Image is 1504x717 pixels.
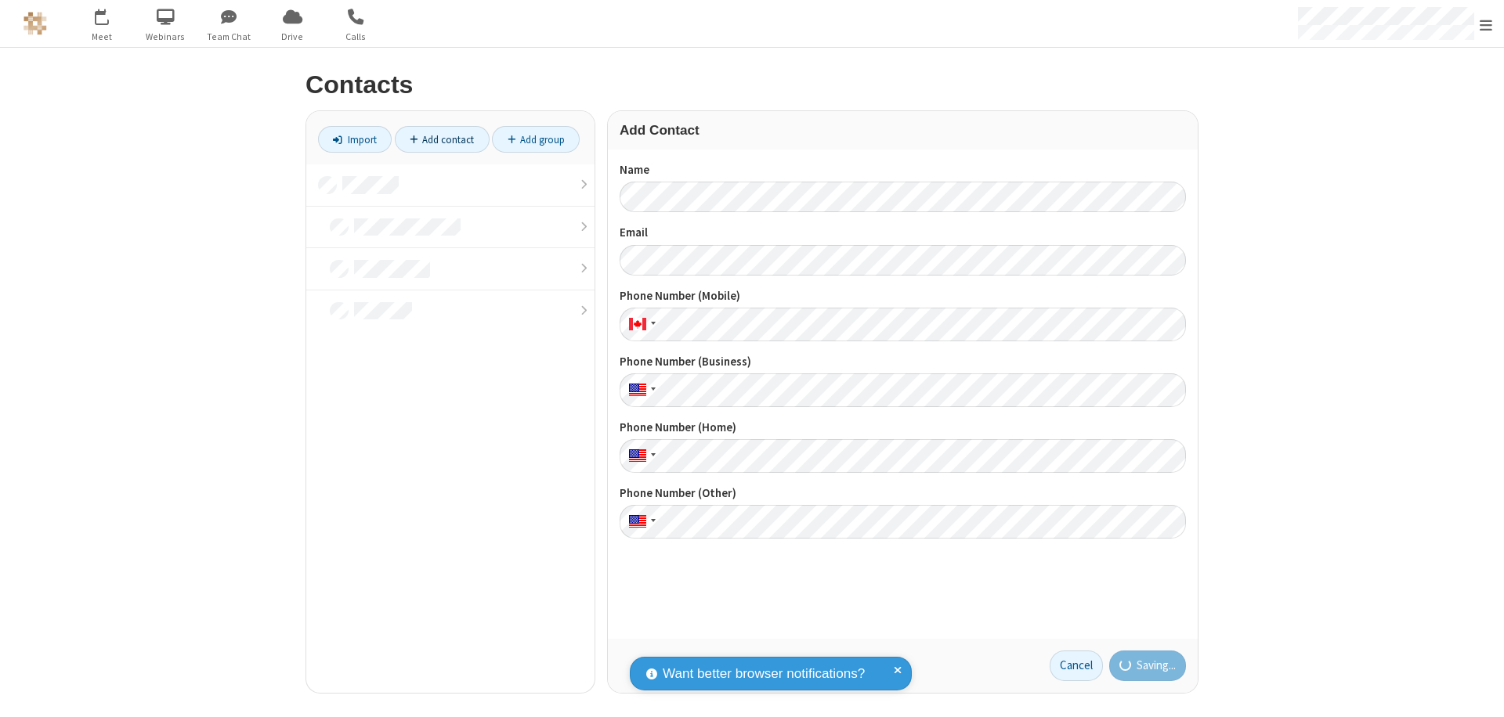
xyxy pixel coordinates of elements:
[620,373,660,407] div: United States: + 1
[1109,650,1187,682] button: Saving...
[136,30,195,44] span: Webinars
[620,161,1186,179] label: Name
[620,419,1186,437] label: Phone Number (Home)
[263,30,322,44] span: Drive
[73,30,132,44] span: Meet
[1137,657,1176,675] span: Saving...
[492,126,580,153] a: Add group
[663,664,865,684] span: Want better browser notifications?
[620,353,1186,371] label: Phone Number (Business)
[1465,676,1492,706] iframe: Chat
[1050,650,1103,682] a: Cancel
[620,505,660,539] div: United States: + 1
[620,485,1186,503] label: Phone Number (Other)
[106,9,116,20] div: 1
[395,126,490,153] a: Add contact
[620,123,1186,138] h3: Add Contact
[305,71,1198,99] h2: Contacts
[620,224,1186,242] label: Email
[620,439,660,473] div: United States: + 1
[200,30,258,44] span: Team Chat
[327,30,385,44] span: Calls
[23,12,47,35] img: QA Selenium DO NOT DELETE OR CHANGE
[318,126,392,153] a: Import
[620,287,1186,305] label: Phone Number (Mobile)
[620,308,660,341] div: Canada: + 1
